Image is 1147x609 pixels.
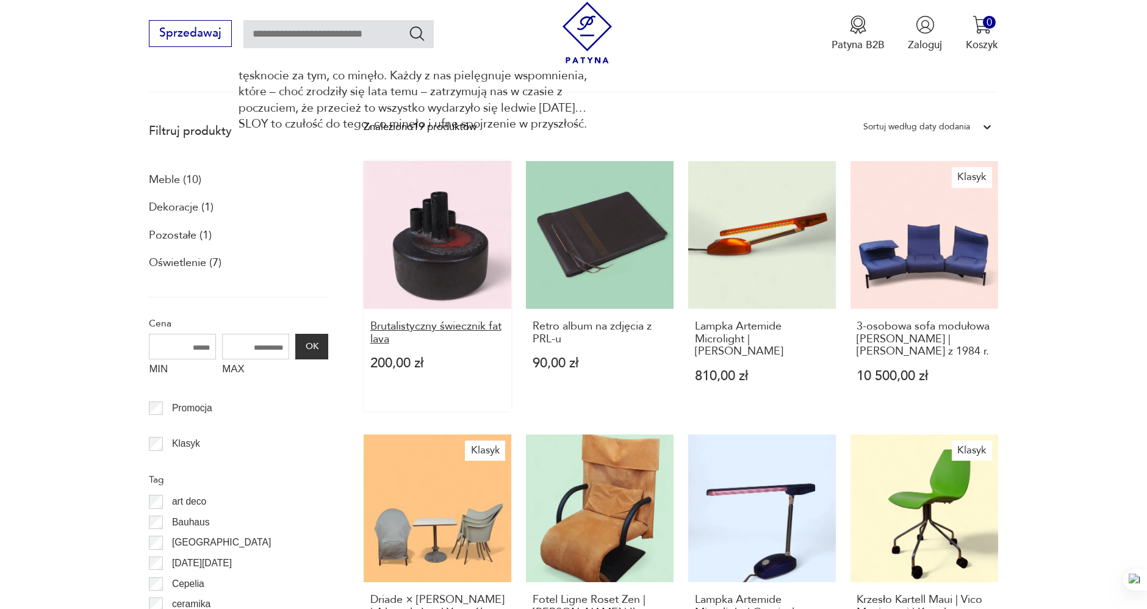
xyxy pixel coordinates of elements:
a: Sprzedawaj [149,29,231,39]
p: Patyna B2B [832,38,885,52]
a: Retro album na zdjęcia z PRL-uRetro album na zdjęcia z PRL-u90,00 zł [526,161,674,411]
p: Klasyk [172,436,200,452]
img: Ikona koszyka [973,15,991,34]
label: MAX [222,359,289,383]
button: Zaloguj [908,15,942,52]
div: Znaleziono 19 produktów [364,119,476,135]
p: [GEOGRAPHIC_DATA] [172,535,271,550]
p: art deco [172,494,206,510]
p: Koszyk [966,38,998,52]
button: Sprzedawaj [149,20,231,47]
a: Brutalistyczny świecznik fat lavaBrutalistyczny świecznik fat lava200,00 zł [364,161,511,411]
h3: Retro album na zdjęcia z PRL-u [533,320,667,345]
button: Patyna B2B [832,15,885,52]
h3: 3-osobowa sofa modułowa [PERSON_NAME] | [PERSON_NAME] z 1984 r. [857,320,991,358]
img: Ikonka użytkownika [916,15,935,34]
img: Ikona medalu [849,15,868,34]
p: 200,00 zł [370,357,505,370]
a: Lampka Artemide Microlight | Ernesto GismondiLampka Artemide Microlight | [PERSON_NAME]810,00 zł [688,161,836,411]
p: 90,00 zł [533,357,667,370]
p: Tag [149,472,328,488]
img: Patyna - sklep z meblami i dekoracjami vintage [556,2,618,63]
p: [DATE][DATE] [172,555,232,571]
a: Pozostałe (1) [149,225,212,246]
div: Sortuj według daty dodania [863,119,970,135]
div: 0 [983,16,996,29]
button: OK [295,334,328,359]
h3: Brutalistyczny świecznik fat lava [370,320,505,345]
p: Bauhaus [172,514,210,530]
a: Oświetlenie (7) [149,253,221,273]
p: Zaloguj [908,38,942,52]
label: MIN [149,359,216,383]
p: Cena [149,315,328,331]
button: 0Koszyk [966,15,998,52]
h3: Lampka Artemide Microlight | [PERSON_NAME] [695,320,829,358]
p: 810,00 zł [695,370,829,383]
p: Promocja [172,400,212,416]
p: Filtruj produkty [149,123,328,139]
a: Dekoracje (1) [149,197,214,218]
a: Meble (10) [149,170,201,190]
button: Szukaj [408,24,426,42]
p: Cepelia [172,576,204,592]
a: Ikona medaluPatyna B2B [832,15,885,52]
a: Klasyk3-osobowa sofa modułowa Cassina Veranda | Vico Magistretti z 1984 r.3-osobowa sofa modułowa... [850,161,998,411]
p: 10 500,00 zł [857,370,991,383]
